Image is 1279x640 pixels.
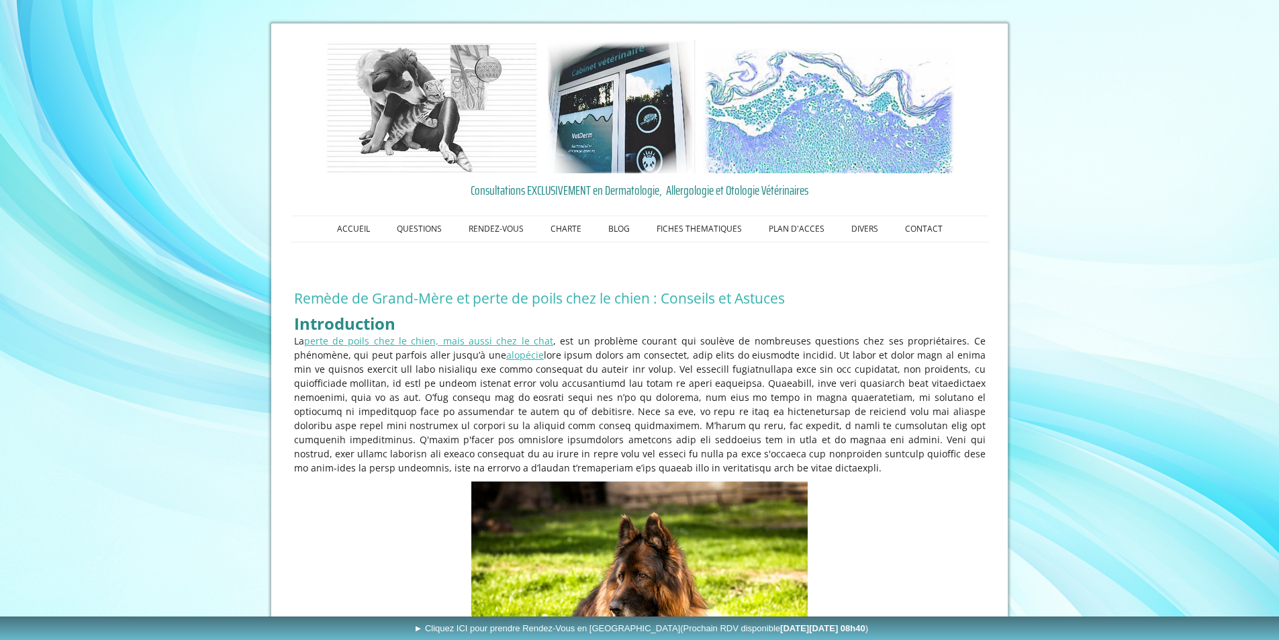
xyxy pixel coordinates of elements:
a: RENDEZ-VOUS [455,216,537,242]
a: PLAN D'ACCES [755,216,838,242]
strong: Introduction [294,312,395,334]
h1: Remède de Grand-Mère et perte de poils chez le chien : Conseils et Astuces [294,289,986,307]
a: Consultations EXCLUSIVEMENT en Dermatologie, Allergologie et Otologie Vétérinaires [294,180,986,200]
b: [DATE][DATE] 08h40 [780,623,865,633]
span: ► Cliquez ICI pour prendre Rendez-Vous en [GEOGRAPHIC_DATA] [414,623,868,633]
a: perte de poils chez le chien, mais aussi chez le chat [304,334,553,347]
a: CHARTE [537,216,595,242]
a: alopécie [506,349,544,361]
a: QUESTIONS [383,216,455,242]
a: ACCUEIL [324,216,383,242]
a: DIVERS [838,216,892,242]
a: FICHES THEMATIQUES [643,216,755,242]
p: La , est un problème courant qui soulève de nombreuses questions chez ses propriétaires. Ce phéno... [294,334,986,475]
a: CONTACT [892,216,956,242]
a: BLOG [595,216,643,242]
span: (Prochain RDV disponible ) [680,623,868,633]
